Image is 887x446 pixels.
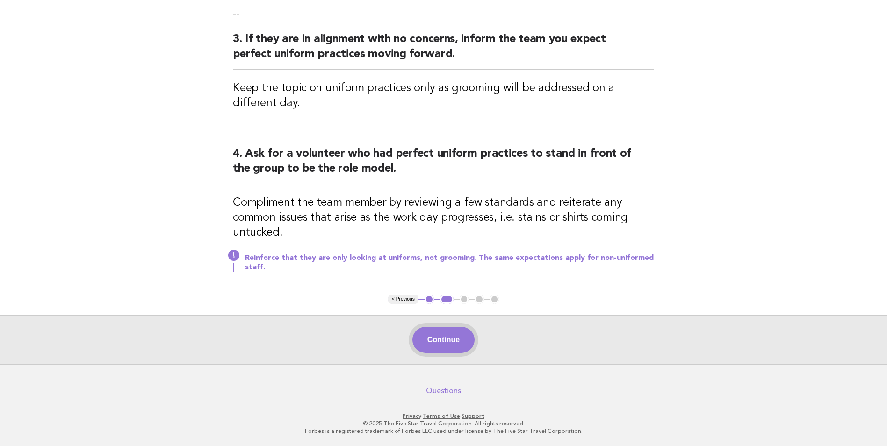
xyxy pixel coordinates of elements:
button: 1 [425,295,434,304]
p: © 2025 The Five Star Travel Corporation. All rights reserved. [158,420,730,427]
a: Support [462,413,484,419]
p: Reinforce that they are only looking at uniforms, not grooming. The same expectations apply for n... [245,253,654,272]
p: -- [233,7,654,21]
a: Terms of Use [423,413,460,419]
button: 2 [440,295,454,304]
p: Forbes is a registered trademark of Forbes LLC used under license by The Five Star Travel Corpora... [158,427,730,435]
a: Questions [426,386,461,396]
button: < Previous [388,295,418,304]
p: · · [158,412,730,420]
a: Privacy [403,413,421,419]
h3: Keep the topic on uniform practices only as grooming will be addressed on a different day. [233,81,654,111]
button: Continue [412,327,475,353]
p: -- [233,122,654,135]
h2: 4. Ask for a volunteer who had perfect uniform practices to stand in front of the group to be the... [233,146,654,184]
h2: 3. If they are in alignment with no concerns, inform the team you expect perfect uniform practice... [233,32,654,70]
h3: Compliment the team member by reviewing a few standards and reiterate any common issues that aris... [233,195,654,240]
